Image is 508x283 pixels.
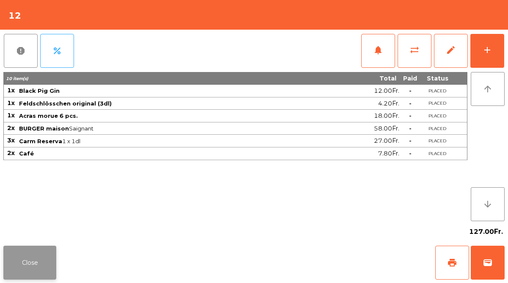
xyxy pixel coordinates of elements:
[7,111,15,119] span: 1x
[4,34,38,68] button: report
[8,9,21,22] h4: 12
[7,124,15,132] span: 2x
[374,110,399,122] span: 18.00Fr.
[435,246,469,280] button: print
[409,112,412,119] span: -
[398,34,431,68] button: sync_alt
[483,199,493,209] i: arrow_downward
[7,149,15,157] span: 2x
[471,246,505,280] button: wallet
[482,45,492,55] div: add
[400,72,420,85] th: Paid
[7,86,15,94] span: 1x
[19,100,112,107] span: Feldschlösschen original (3dl)
[19,138,316,144] span: 1 x 1dl
[409,150,412,157] span: -
[409,100,412,107] span: -
[409,125,412,132] span: -
[7,136,15,144] span: 3x
[19,125,69,132] span: BURGER maison
[52,46,62,56] span: percent
[420,147,454,160] td: PLACED
[7,99,15,107] span: 1x
[420,85,454,97] td: PLACED
[469,225,503,238] span: 127.00Fr.
[471,187,505,221] button: arrow_downward
[374,85,399,97] span: 12.00Fr.
[16,46,26,56] span: report
[470,34,504,68] button: add
[446,45,456,55] span: edit
[471,72,505,106] button: arrow_upward
[409,137,412,144] span: -
[373,45,383,55] span: notifications
[374,123,399,134] span: 58.00Fr.
[3,246,56,280] button: Close
[19,138,62,144] span: Carm Reserva
[434,34,468,68] button: edit
[19,87,60,94] span: Black Pig Gin
[40,34,74,68] button: percent
[420,135,454,147] td: PLACED
[19,125,316,132] span: Saignant
[447,258,457,268] span: print
[409,45,420,55] span: sync_alt
[6,76,28,81] span: 10 item(s)
[19,150,34,157] span: Café
[361,34,395,68] button: notifications
[409,87,412,94] span: -
[420,110,454,122] td: PLACED
[317,72,400,85] th: Total
[378,98,399,109] span: 4.20Fr.
[420,122,454,135] td: PLACED
[420,72,454,85] th: Status
[483,258,493,268] span: wallet
[420,97,454,110] td: PLACED
[19,112,78,119] span: Acras morue 6 pcs.
[483,84,493,94] i: arrow_upward
[378,148,399,159] span: 7.80Fr.
[374,135,399,147] span: 27.00Fr.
